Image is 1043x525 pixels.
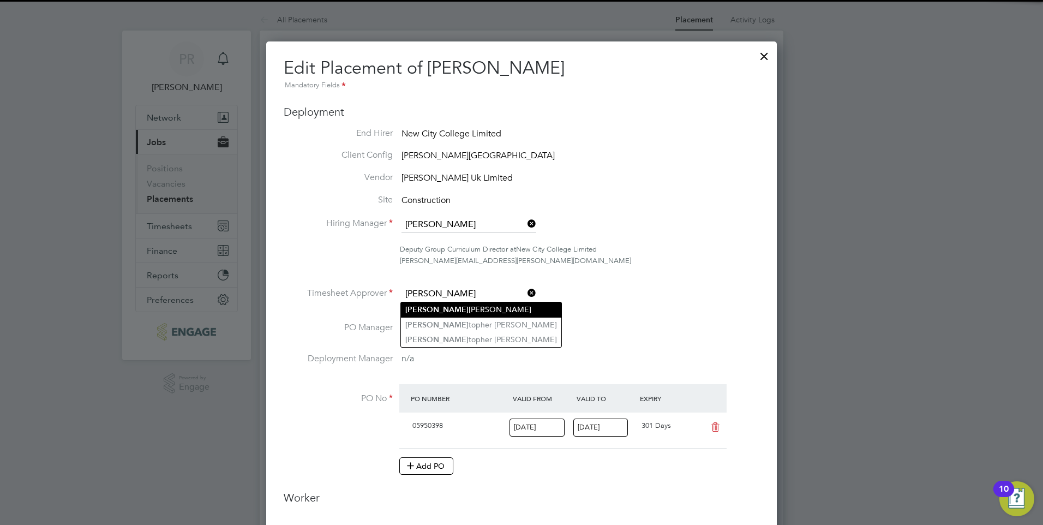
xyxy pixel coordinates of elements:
span: 05950398 [412,421,443,430]
li: topher [PERSON_NAME] [401,318,561,332]
b: [PERSON_NAME] [405,335,469,344]
div: 10 [999,489,1009,503]
label: Site [284,194,393,206]
input: Search for... [401,217,536,233]
button: Open Resource Center, 10 new notifications [999,481,1034,516]
span: Deputy Group Curriculum Director at [400,244,516,254]
div: [PERSON_NAME][EMAIL_ADDRESS][PERSON_NAME][DOMAIN_NAME] [400,255,759,267]
label: End Hirer [284,128,393,139]
h3: Worker [284,491,759,514]
label: Deployment Manager [284,353,393,365]
label: PO Manager [284,322,393,333]
div: Valid From [510,389,574,408]
b: [PERSON_NAME] [405,320,469,330]
label: Hiring Manager [284,218,393,229]
span: 301 Days [642,421,671,430]
input: Select one [509,419,565,437]
span: n/a [401,353,414,364]
div: Mandatory Fields [284,80,759,92]
span: New City College Limited [516,244,597,254]
h3: Deployment [284,105,759,119]
input: Search for... [401,286,536,302]
span: [PERSON_NAME] Uk Limited [401,172,513,183]
div: Valid To [574,389,638,408]
span: [PERSON_NAME][GEOGRAPHIC_DATA] [401,151,555,162]
button: Add PO [399,457,453,475]
span: Construction [401,195,451,206]
label: PO No [284,393,393,404]
label: Vendor [284,172,393,183]
label: Timesheet Approver [284,288,393,299]
div: PO Number [408,389,510,408]
b: [PERSON_NAME] [405,305,469,314]
label: Client Config [284,150,393,161]
span: Edit Placement of [PERSON_NAME] [284,57,565,79]
span: New City College Limited [401,128,501,139]
div: Expiry [637,389,701,408]
input: Select one [573,419,628,437]
li: [PERSON_NAME] [401,302,561,317]
li: topher [PERSON_NAME] [401,332,561,347]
